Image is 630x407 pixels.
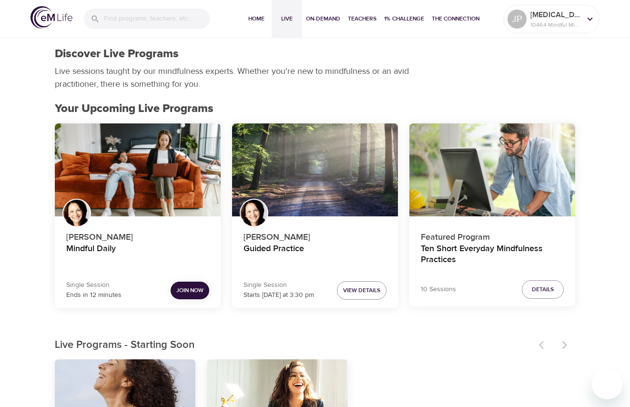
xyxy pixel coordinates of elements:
[421,285,456,295] p: 10 Sessions
[66,280,122,290] p: Single Session
[306,14,340,24] span: On-Demand
[530,20,581,29] p: 10464 Mindful Minutes
[522,280,564,299] button: Details
[275,14,298,24] span: Live
[337,281,386,300] button: View Details
[421,227,564,244] p: Featured Program
[384,14,424,24] span: 1% Challenge
[244,244,386,266] h4: Guided Practice
[592,369,622,399] iframe: Button to launch messaging window
[409,123,575,217] button: Ten Short Everyday Mindfulness Practices
[104,9,210,29] input: Find programs, teachers, etc...
[55,65,412,91] p: Live sessions taught by our mindfulness experts. Whether you're new to mindfulness or an avid pra...
[348,14,376,24] span: Teachers
[530,9,581,20] p: [MEDICAL_DATA]
[432,14,479,24] span: The Connection
[244,227,386,244] p: [PERSON_NAME]
[245,14,268,24] span: Home
[343,285,380,295] span: View Details
[66,227,209,244] p: [PERSON_NAME]
[55,102,575,116] h2: Your Upcoming Live Programs
[508,10,527,29] div: JP
[244,280,314,290] p: Single Session
[171,282,209,299] button: Join Now
[532,285,554,295] span: Details
[55,47,179,61] h1: Discover Live Programs
[66,244,209,266] h4: Mindful Daily
[421,244,564,266] h4: Ten Short Everyday Mindfulness Practices
[176,285,203,295] span: Join Now
[55,123,221,217] button: Mindful Daily
[232,123,398,217] button: Guided Practice
[66,290,122,300] p: Ends in 12 minutes
[55,337,533,353] p: Live Programs - Starting Soon
[244,290,314,300] p: Starts [DATE] at 3:30 pm
[30,6,72,29] img: logo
